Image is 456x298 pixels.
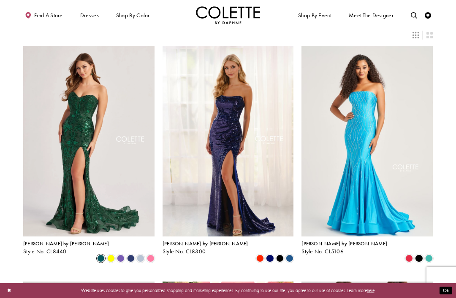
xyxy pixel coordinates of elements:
button: Submit Dialog [440,287,452,295]
i: Turquoise [425,255,433,262]
span: Switch layout to 3 columns [413,32,419,38]
i: Cotton Candy [147,255,155,262]
span: Style No. CL8440 [23,248,67,255]
a: Toggle search [409,6,419,24]
span: Shop By Event [298,12,331,19]
a: Visit Colette by Daphne Style No. CL5106 Page [301,46,433,236]
span: Shop by color [116,12,150,19]
a: Meet the designer [347,6,395,24]
span: Style No. CL8300 [163,248,206,255]
i: Ocean Blue [286,255,293,262]
p: Website uses cookies to give you personalized shopping and marketing experiences. By continuing t... [46,286,410,295]
span: Style No. CL5106 [301,248,344,255]
div: Colette by Daphne Style No. CL8300 [163,241,248,255]
img: Colette by Daphne [196,6,260,24]
button: Close Dialog [4,285,14,296]
i: Strawberry [405,255,413,262]
div: Colette by Daphne Style No. CL5106 [301,241,387,255]
span: Dresses [79,6,100,24]
span: Switch layout to 2 columns [426,32,433,38]
a: Visit Colette by Daphne Style No. CL8300 Page [163,46,294,236]
a: Visit Colette by Daphne Style No. CL8440 Page [23,46,155,236]
i: Ice Blue [137,255,144,262]
i: Scarlet [256,255,264,262]
a: here [367,287,375,293]
i: Navy Blue [127,255,135,262]
span: Shop by color [114,6,151,24]
i: Black [415,255,423,262]
a: Visit Home Page [196,6,260,24]
span: Shop By Event [296,6,333,24]
span: [PERSON_NAME] by [PERSON_NAME] [163,240,248,247]
span: Find a store [34,12,63,19]
div: Colette by Daphne Style No. CL8440 [23,241,109,255]
i: Yellow [107,255,115,262]
a: Check Wishlist [423,6,433,24]
i: Sapphire [266,255,274,262]
span: [PERSON_NAME] by [PERSON_NAME] [301,240,387,247]
span: Meet the designer [349,12,394,19]
i: Spruce [97,255,105,262]
i: Black [276,255,284,262]
i: Violet [117,255,125,262]
div: Layout Controls [19,28,437,42]
span: [PERSON_NAME] by [PERSON_NAME] [23,240,109,247]
span: Dresses [80,12,99,19]
a: Find a store [23,6,64,24]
